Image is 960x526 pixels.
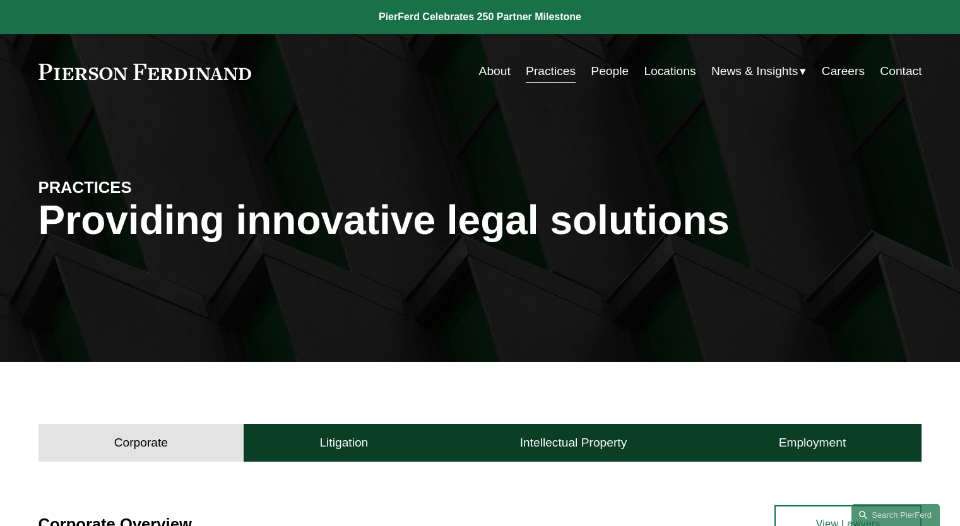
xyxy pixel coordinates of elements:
[644,59,696,83] a: Locations
[711,61,798,83] span: News & Insights
[479,59,511,83] a: About
[851,504,940,526] a: Search this site
[822,59,865,83] a: Careers
[526,59,576,83] a: Practices
[114,435,168,450] h4: Corporate
[520,435,627,450] h4: Intellectual Property
[779,435,846,450] h4: Employment
[319,435,368,450] h4: Litigation
[591,59,629,83] a: People
[39,197,922,243] h1: Providing innovative legal solutions
[880,59,921,83] a: Contact
[711,59,807,83] a: folder dropdown
[39,177,259,197] h4: PRACTICES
